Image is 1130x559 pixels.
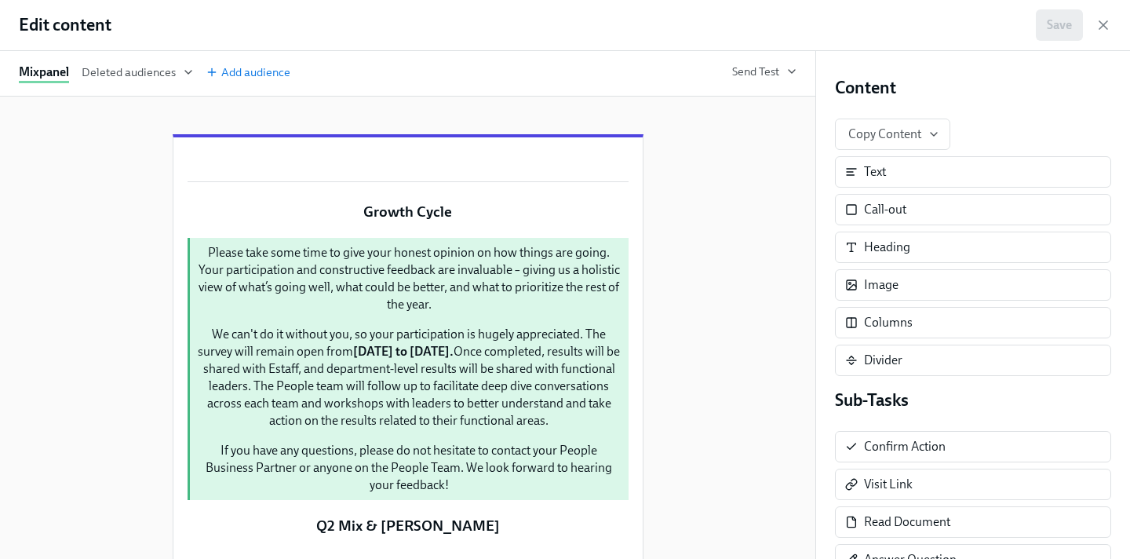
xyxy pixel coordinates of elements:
[835,307,1111,338] div: Columns
[186,514,630,538] div: Q2 Mix & [PERSON_NAME]
[864,163,886,181] div: Text
[848,126,937,142] span: Copy Content
[864,276,899,294] div: Image
[864,239,910,256] div: Heading
[835,269,1111,301] div: Image
[835,469,1111,500] div: Visit Link
[732,64,796,79] button: Send Test
[835,76,1111,100] h4: Content
[206,64,290,82] button: Add audience
[835,119,950,150] button: Copy Content
[19,13,111,37] h1: Edit content
[82,64,193,82] button: Deleted audiences
[864,352,902,369] div: Divider
[864,201,906,218] div: Call-out
[186,200,630,224] div: Growth Cycle
[835,194,1111,225] div: Call-out
[835,232,1111,263] div: Heading
[206,64,290,80] span: Add audience
[835,506,1111,538] div: Read Document
[835,345,1111,376] div: Divider
[864,314,913,331] div: Columns
[864,438,946,455] div: Confirm Action
[186,236,630,502] div: Please take some time to give your honest opinion on how things are going. Your participation and...
[835,431,1111,462] div: Confirm Action
[19,64,69,83] div: Mixpanel
[835,389,1111,412] h4: Sub-Tasks
[864,476,913,493] div: Visit Link
[864,513,950,531] div: Read Document
[82,64,193,80] span: Deleted audiences
[835,156,1111,188] div: Text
